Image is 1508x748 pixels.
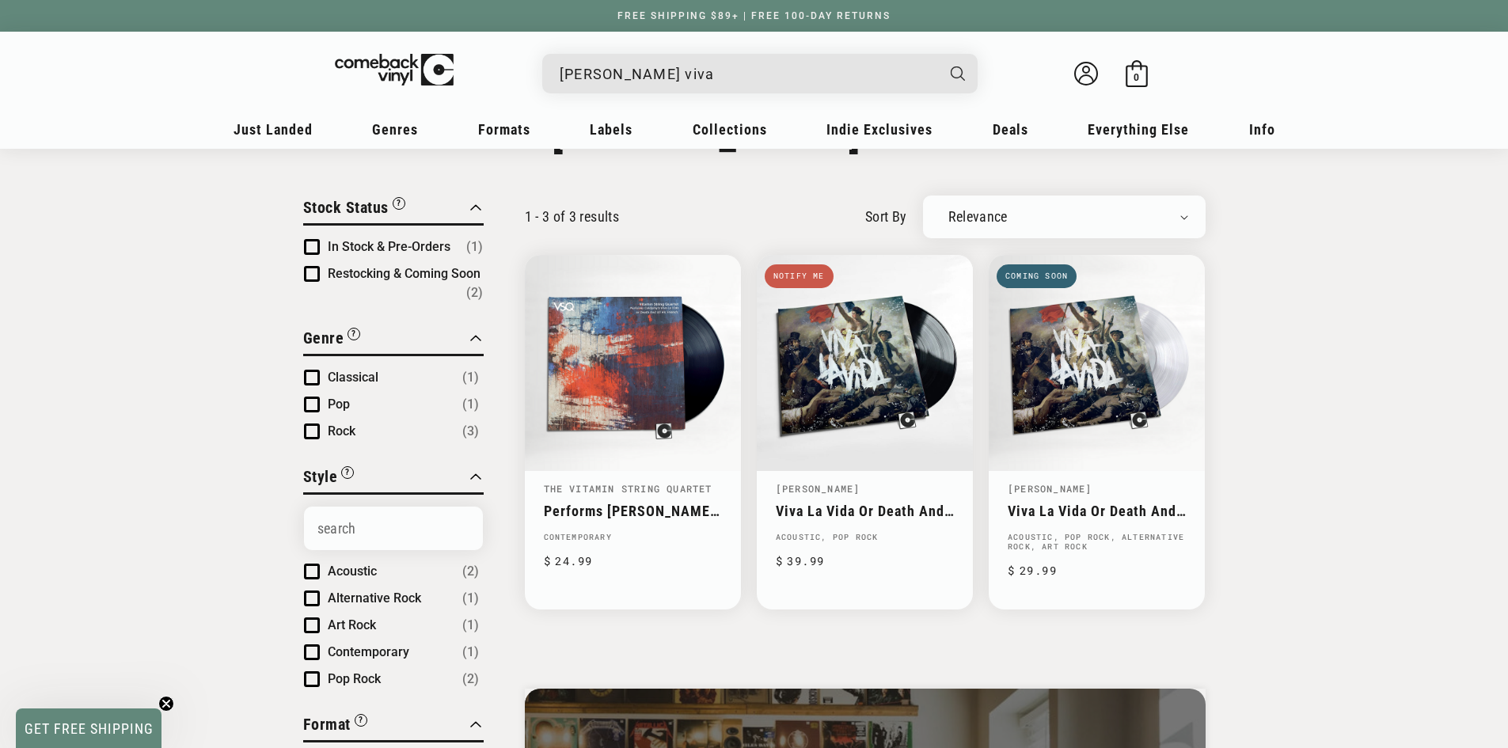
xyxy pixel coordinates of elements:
a: FREE SHIPPING $89+ | FREE 100-DAY RETURNS [602,10,906,21]
a: Performs [PERSON_NAME] Viva La Vida or Death And All His Friends [544,503,722,519]
span: Number of products: (2) [462,562,479,581]
span: Alternative Rock [328,590,421,606]
span: Formats [478,121,530,138]
span: Restocking & Coming Soon [328,266,481,281]
span: Classical [328,370,378,385]
a: Viva La Vida Or Death And All His Friends [776,503,954,519]
button: Filter by Format [303,712,367,740]
span: Number of products: (2) [466,283,483,302]
span: Number of products: (1) [462,395,479,414]
span: Number of products: (1) [462,368,479,387]
span: Number of products: (2) [462,670,479,689]
span: Acoustic [328,564,377,579]
span: Art Rock [328,617,376,632]
div: Search [542,54,978,93]
input: Search Options [304,507,483,550]
button: Filter by Style [303,465,355,492]
label: sort by [865,206,907,227]
a: The Vitamin String Quartet [544,482,712,495]
button: Search [936,54,979,93]
p: 1 - 3 of 3 results [525,208,619,225]
span: Number of products: (3) [462,422,479,441]
span: Number of products: (1) [462,616,479,635]
span: Number of products: (1) [466,237,483,256]
input: When autocomplete results are available use up and down arrows to review and enter to select [560,58,935,90]
span: Number of products: (1) [462,589,479,608]
span: Info [1249,121,1275,138]
a: [PERSON_NAME] [776,482,860,495]
button: Filter by Genre [303,326,361,354]
span: Indie Exclusives [826,121,933,138]
span: GET FREE SHIPPING [25,720,154,737]
div: GET FREE SHIPPINGClose teaser [16,708,161,748]
span: Everything Else [1088,121,1189,138]
span: Number of products: (1) [462,643,479,662]
button: Filter by Stock Status [303,196,405,223]
span: Rock [328,423,355,439]
span: Genre [303,328,344,347]
span: Style [303,467,338,486]
a: Viva La Vida Or Death And All His Friends [1008,503,1186,519]
span: Contemporary [328,644,409,659]
span: Pop [328,397,350,412]
span: Format [303,715,351,734]
span: 0 [1134,71,1139,83]
span: In Stock & Pre-Orders [328,239,450,254]
span: Stock Status [303,198,389,217]
span: Pop Rock [328,671,381,686]
a: [PERSON_NAME] [1008,482,1092,495]
button: Close teaser [158,696,174,712]
span: Just Landed [234,121,313,138]
span: Labels [590,121,632,138]
span: Deals [993,121,1028,138]
span: Genres [372,121,418,138]
span: Collections [693,121,767,138]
